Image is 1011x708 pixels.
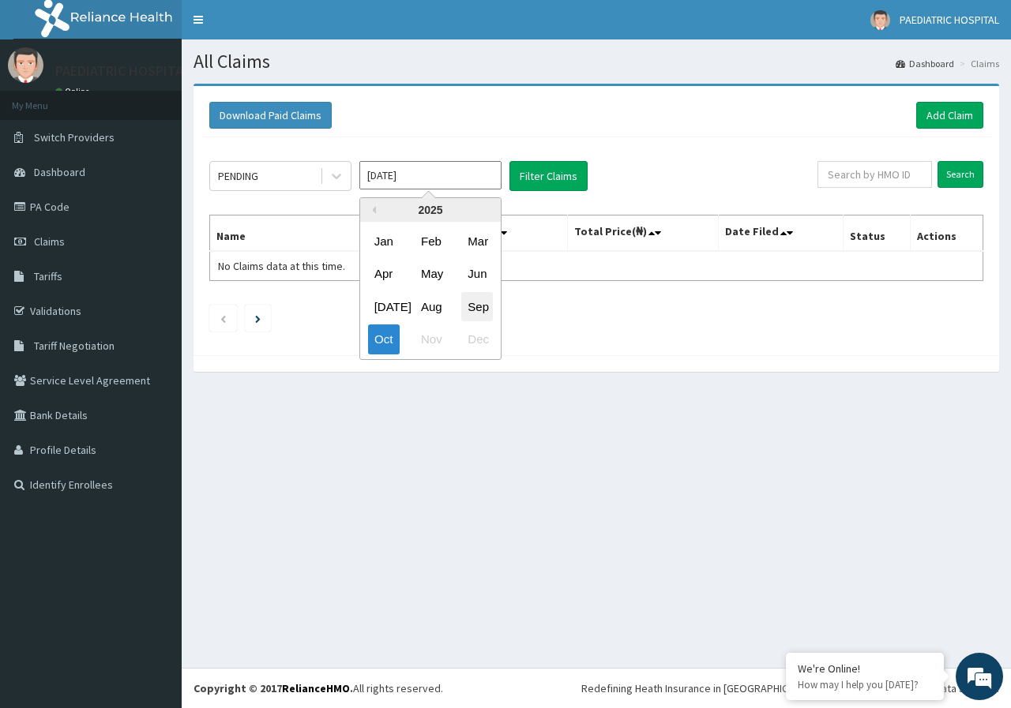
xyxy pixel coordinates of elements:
img: User Image [870,10,890,30]
span: Tariff Negotiation [34,339,115,353]
a: Dashboard [896,57,954,70]
div: PENDING [218,168,258,184]
span: Tariffs [34,269,62,283]
button: Filter Claims [509,161,588,191]
button: Download Paid Claims [209,102,332,129]
span: PAEDIATRIC HOSPITAL [900,13,999,27]
p: How may I help you today? [798,678,932,691]
div: Choose October 2025 [368,325,400,354]
div: Choose April 2025 [368,260,400,289]
span: Claims [34,234,65,249]
th: Date Filed [718,215,843,252]
img: User Image [8,47,43,83]
div: Choose August 2025 [415,292,446,321]
span: Switch Providers [34,130,115,144]
strong: Copyright © 2017 . [194,681,353,695]
div: Choose May 2025 [415,260,446,289]
a: Previous page [220,311,227,325]
div: month 2025-10 [360,225,501,356]
div: Choose September 2025 [461,292,493,321]
th: Total Price(₦) [567,215,718,252]
span: Dashboard [34,165,85,179]
footer: All rights reserved. [182,668,1011,708]
li: Claims [956,57,999,70]
input: Select Month and Year [359,161,502,189]
div: Redefining Heath Insurance in [GEOGRAPHIC_DATA] using Telemedicine and Data Science! [581,680,999,696]
a: Add Claim [916,102,983,129]
h1: All Claims [194,51,999,72]
div: Choose March 2025 [461,227,493,256]
p: PAEDIATRIC HOSPITAL [55,64,190,78]
div: Choose January 2025 [368,227,400,256]
a: Next page [255,311,261,325]
input: Search [938,161,983,188]
div: We're Online! [798,661,932,676]
div: 2025 [360,198,501,222]
button: Previous Year [368,206,376,214]
th: Status [843,215,910,252]
th: Actions [910,215,983,252]
a: RelianceHMO [282,681,350,695]
div: Choose June 2025 [461,260,493,289]
div: Choose July 2025 [368,292,400,321]
span: No Claims data at this time. [218,259,345,273]
div: Choose February 2025 [415,227,446,256]
th: Name [210,215,405,252]
input: Search by HMO ID [817,161,932,188]
a: Online [55,86,93,97]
